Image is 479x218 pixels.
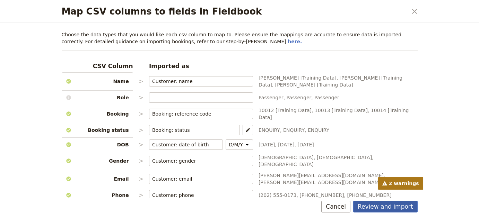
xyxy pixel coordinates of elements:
span: Gender [62,157,133,164]
button: Map statuses [243,125,253,135]
p: > [139,191,143,199]
span: ​ [214,141,220,148]
button: Close dialog [409,6,420,17]
span: ​ [231,127,237,134]
h3: Imported as [149,62,253,70]
span: [DEMOGRAPHIC_DATA], [DEMOGRAPHIC_DATA], [DEMOGRAPHIC_DATA] [259,154,418,168]
span: (202) 555-0173, [PHONE_NUMBER], [PHONE_NUMBER] [259,192,418,199]
input: ​Clear input [152,141,213,148]
p: Choose the data types that you would like each csv column to map to. Please ensure the mappings a... [62,31,418,45]
span: 2 warnings [378,177,423,190]
span: ​ [244,78,250,85]
span: ENQUIRY, ENQUIRY, ENQUIRY [259,127,418,134]
span: Booking [62,110,133,117]
input: ​Clear input [152,192,243,199]
p: > [139,126,143,134]
h2: Map CSV columns to fields in Fieldbook [62,6,407,17]
span: Passenger, Passenger, Passenger [259,94,418,101]
a: here. [288,39,302,44]
input: ​Clear input [152,110,243,117]
span: Phone [62,192,133,199]
button: Cancel [321,201,350,212]
p: > [139,110,143,118]
p: > [139,77,143,85]
p: > [139,140,143,149]
span: ​ [244,192,250,199]
span: ​ [244,157,250,164]
p: > [139,93,143,102]
button: Review and import [353,201,418,212]
span: Booking status [62,127,133,134]
span: ​ [244,175,250,182]
span: ​ [244,110,250,117]
span: Email [62,175,133,182]
span: [PERSON_NAME][EMAIL_ADDRESS][DOMAIN_NAME], [PERSON_NAME][EMAIL_ADDRESS][DOMAIN_NAME], [PERSON_NAM... [259,172,418,186]
span: Role [62,94,133,101]
input: ​Clear input [152,127,230,134]
input: ​Clear input [152,78,243,85]
span: Name [62,78,133,85]
input: ​Clear input [152,175,243,182]
span: 10012 [Training Data], 10013 [Training Data], 10014 [Training Data] [259,107,418,121]
p: > [139,175,143,183]
span: [DATE], [DATE], [DATE] [259,141,418,148]
span: [PERSON_NAME] [Training Data], [PERSON_NAME] [Training Data], [PERSON_NAME] [Training Data] [259,74,418,88]
h3: CSV Column [62,62,133,70]
input: ​Clear input [152,157,243,164]
span: DOB [62,141,133,148]
p: > [139,157,143,165]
